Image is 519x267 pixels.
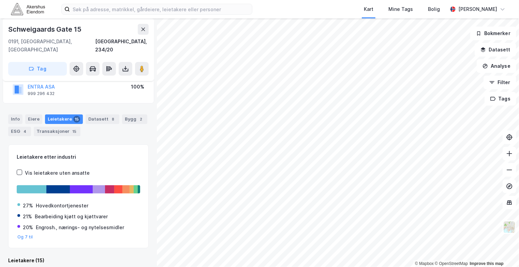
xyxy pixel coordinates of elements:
input: Søk på adresse, matrikkel, gårdeiere, leietakere eller personer [70,4,252,14]
div: Transaksjoner [34,127,80,136]
div: Eiere [25,114,42,124]
a: Mapbox [415,261,434,266]
button: Analyse [477,59,516,73]
div: 15 [73,116,80,123]
div: Mine Tags [388,5,413,13]
button: Tag [8,62,67,76]
div: 8 [110,116,117,123]
div: Hovedkontortjenester [36,202,88,210]
div: ESG [8,127,31,136]
div: Datasett [86,114,119,124]
div: 100% [131,83,144,91]
div: Schweigaards Gate 15 [8,24,83,35]
button: Bokmerker [470,27,516,40]
div: Leietakere (15) [8,256,149,265]
div: Kontrollprogram for chat [485,234,519,267]
a: Improve this map [470,261,504,266]
img: akershus-eiendom-logo.9091f326c980b4bce74ccdd9f866810c.svg [11,3,45,15]
div: 0191, [GEOGRAPHIC_DATA], [GEOGRAPHIC_DATA] [8,37,95,54]
div: Vis leietakere uten ansatte [25,169,90,177]
iframe: Chat Widget [485,234,519,267]
button: Tags [485,92,516,106]
div: [PERSON_NAME] [458,5,497,13]
div: Engrosh., nærings- og nytelsesmidler [36,223,124,232]
div: 999 296 432 [28,91,55,96]
div: 4 [21,128,28,135]
div: Leietakere [45,114,83,124]
button: Og 7 til [17,234,33,240]
div: Bolig [428,5,440,13]
div: Bearbeiding kjøtt og kjøttvarer [35,213,108,221]
div: 27% [23,202,33,210]
div: Bygg [122,114,147,124]
div: Kart [364,5,373,13]
div: 2 [138,116,145,123]
img: Z [503,221,516,234]
button: Filter [484,76,516,89]
div: 20% [23,223,33,232]
a: OpenStreetMap [435,261,468,266]
div: 21% [23,213,32,221]
div: 15 [71,128,78,135]
div: [GEOGRAPHIC_DATA], 234/20 [95,37,149,54]
button: Datasett [475,43,516,57]
div: Leietakere etter industri [17,153,140,161]
div: Info [8,114,23,124]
